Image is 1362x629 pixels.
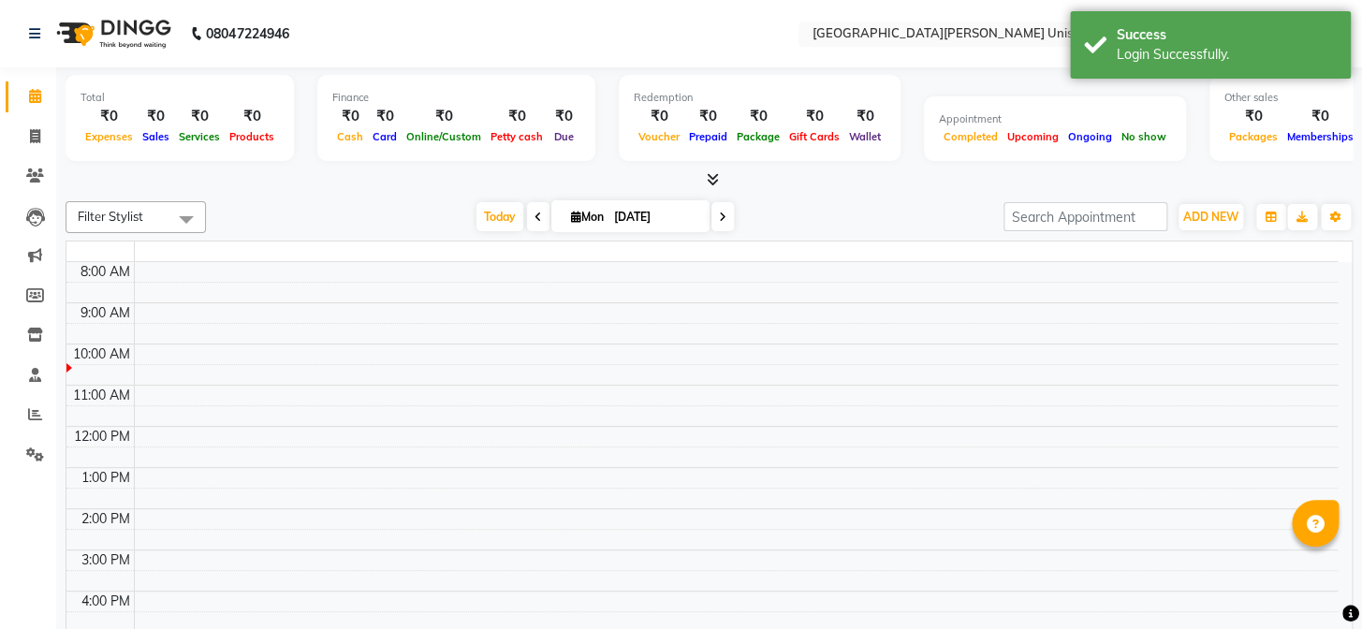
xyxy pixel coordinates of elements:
[1117,130,1171,143] span: No show
[784,106,844,127] div: ₹0
[81,106,138,127] div: ₹0
[48,7,176,60] img: logo
[332,130,368,143] span: Cash
[939,111,1171,127] div: Appointment
[784,130,844,143] span: Gift Cards
[69,386,134,405] div: 11:00 AM
[1003,130,1063,143] span: Upcoming
[138,106,174,127] div: ₹0
[225,106,279,127] div: ₹0
[634,106,684,127] div: ₹0
[486,106,548,127] div: ₹0
[78,509,134,529] div: 2:00 PM
[844,106,886,127] div: ₹0
[1003,202,1167,231] input: Search Appointment
[225,130,279,143] span: Products
[78,468,134,488] div: 1:00 PM
[78,550,134,570] div: 3:00 PM
[81,130,138,143] span: Expenses
[1224,130,1282,143] span: Packages
[1117,25,1337,45] div: Success
[608,203,702,231] input: 2025-09-01
[138,130,174,143] span: Sales
[77,303,134,323] div: 9:00 AM
[1183,210,1238,224] span: ADD NEW
[174,130,225,143] span: Services
[684,106,732,127] div: ₹0
[332,90,580,106] div: Finance
[1224,106,1282,127] div: ₹0
[78,592,134,611] div: 4:00 PM
[549,130,578,143] span: Due
[69,344,134,364] div: 10:00 AM
[1117,45,1337,65] div: Login Successfully.
[1282,106,1358,127] div: ₹0
[1063,130,1117,143] span: Ongoing
[1282,130,1358,143] span: Memberships
[634,130,684,143] span: Voucher
[206,7,288,60] b: 08047224946
[78,209,143,224] span: Filter Stylist
[332,106,368,127] div: ₹0
[732,130,784,143] span: Package
[402,130,486,143] span: Online/Custom
[684,130,732,143] span: Prepaid
[368,106,402,127] div: ₹0
[174,106,225,127] div: ₹0
[81,90,279,106] div: Total
[939,130,1003,143] span: Completed
[1179,204,1243,230] button: ADD NEW
[548,106,580,127] div: ₹0
[476,202,523,231] span: Today
[844,130,886,143] span: Wallet
[368,130,402,143] span: Card
[732,106,784,127] div: ₹0
[634,90,886,106] div: Redemption
[566,210,608,224] span: Mon
[402,106,486,127] div: ₹0
[77,262,134,282] div: 8:00 AM
[486,130,548,143] span: Petty cash
[70,427,134,446] div: 12:00 PM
